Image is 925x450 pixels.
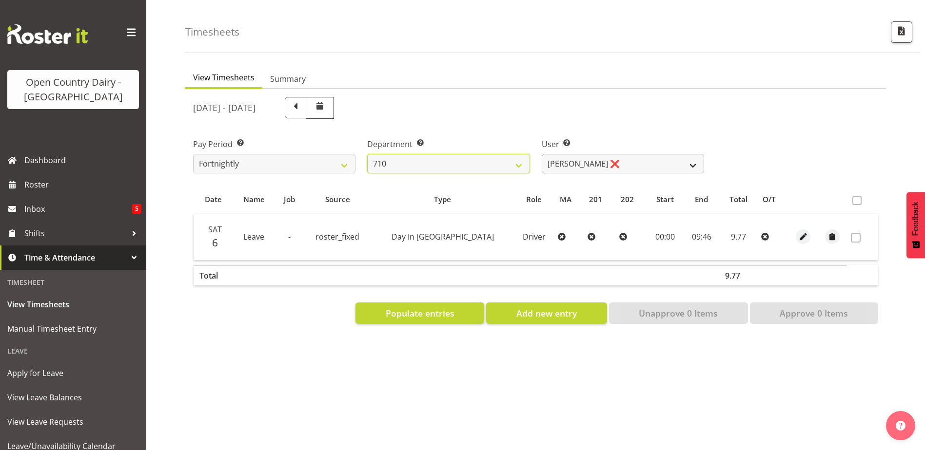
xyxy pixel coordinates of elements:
span: Add new entry [516,307,577,319]
img: Rosterit website logo [7,24,88,44]
div: Name [238,194,270,205]
div: Open Country Dairy - [GEOGRAPHIC_DATA] [17,75,129,104]
a: Manual Timesheet Entry [2,317,144,341]
span: Driver [523,231,546,242]
a: Apply for Leave [2,361,144,385]
span: Roster [24,177,141,192]
span: 6 [212,236,218,249]
div: Start [652,194,679,205]
td: 00:00 [647,214,684,260]
td: Day In [GEOGRAPHIC_DATA] [371,214,514,260]
div: Job [281,194,299,205]
img: help-xxl-2.png [896,421,905,431]
div: 201 [589,194,610,205]
button: Add new entry [486,302,607,324]
div: Date [199,194,227,205]
span: Populate entries [386,307,454,319]
label: User [542,138,704,150]
span: Unapprove 0 Items [639,307,718,319]
span: - [288,231,291,242]
th: Total [194,265,233,285]
div: Timesheet [2,272,144,292]
th: 9.77 [719,265,757,285]
button: Populate entries [355,302,484,324]
div: End [689,194,714,205]
h5: [DATE] - [DATE] [193,102,256,113]
span: Apply for Leave [7,366,139,380]
a: View Leave Requests [2,410,144,434]
div: Leave [2,341,144,361]
span: View Timesheets [193,72,255,83]
div: 202 [621,194,641,205]
span: Time & Attendance [24,250,127,265]
button: Unapprove 0 Items [609,302,748,324]
span: Shifts [24,226,127,241]
span: Inbox [24,202,132,216]
a: View Leave Balances [2,385,144,410]
div: Role [520,194,549,205]
span: Sat [208,224,222,235]
div: MA [560,194,578,205]
div: Source [310,194,366,205]
span: View Timesheets [7,297,139,312]
span: Feedback [911,202,920,236]
span: Dashboard [24,153,141,168]
span: Manual Timesheet Entry [7,321,139,336]
div: Total [725,194,752,205]
span: Approve 0 Items [780,307,848,319]
label: Department [367,138,530,150]
span: Summary [270,73,306,85]
label: Pay Period [193,138,355,150]
div: O/T [763,194,783,205]
button: Export CSV [891,21,912,43]
a: View Timesheets [2,292,144,317]
button: Approve 0 Items [750,302,878,324]
span: View Leave Balances [7,390,139,405]
button: Feedback - Show survey [906,192,925,258]
div: Type [377,194,509,205]
td: 9.77 [719,214,757,260]
span: 5 [132,204,141,214]
span: View Leave Requests [7,414,139,429]
span: Leave [243,231,264,242]
span: roster_fixed [315,231,359,242]
td: 09:46 [684,214,720,260]
h4: Timesheets [185,26,239,37]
